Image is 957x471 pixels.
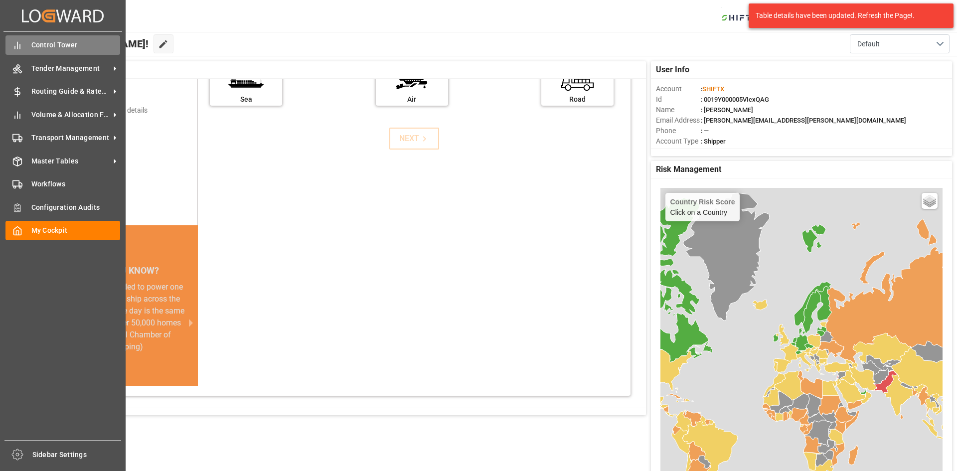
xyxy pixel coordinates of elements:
[756,10,939,21] div: Table details have been updated. Refresh the Page!.
[656,163,721,175] span: Risk Management
[857,39,880,49] span: Default
[670,198,735,216] div: Click on a Country
[32,450,122,460] span: Sidebar Settings
[31,225,121,236] span: My Cockpit
[701,127,709,135] span: : —
[702,85,724,93] span: SHIFTX
[41,34,149,53] span: Hello [PERSON_NAME]!
[184,281,198,365] button: next slide / item
[31,63,110,74] span: Tender Management
[656,115,701,126] span: Email Address
[701,96,769,103] span: : 0019Y000005VIcxQAG
[31,40,121,50] span: Control Tower
[381,94,443,105] div: Air
[701,117,906,124] span: : [PERSON_NAME][EMAIL_ADDRESS][PERSON_NAME][DOMAIN_NAME]
[215,94,277,105] div: Sea
[656,84,701,94] span: Account
[389,128,439,150] button: NEXT
[31,133,110,143] span: Transport Management
[656,136,701,147] span: Account Type
[5,221,120,240] a: My Cockpit
[656,126,701,136] span: Phone
[54,260,198,281] div: DID YOU KNOW?
[656,105,701,115] span: Name
[850,34,950,53] button: open menu
[399,133,430,145] div: NEXT
[5,35,120,55] a: Control Tower
[656,94,701,105] span: Id
[5,174,120,194] a: Workflows
[546,94,609,105] div: Road
[66,281,186,353] div: The energy needed to power one large container ship across the ocean in a single day is the same ...
[31,156,110,166] span: Master Tables
[922,193,938,209] a: Layers
[701,85,724,93] span: :
[656,64,689,76] span: User Info
[670,198,735,206] h4: Country Risk Score
[31,86,110,97] span: Routing Guide & Rates MGMT
[31,202,121,213] span: Configuration Audits
[31,110,110,120] span: Volume & Allocation Forecast
[31,179,121,189] span: Workflows
[721,7,771,25] img: Bildschirmfoto%202024-11-13%20um%2009.31.44.png_1731487080.png
[701,138,726,145] span: : Shipper
[701,106,753,114] span: : [PERSON_NAME]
